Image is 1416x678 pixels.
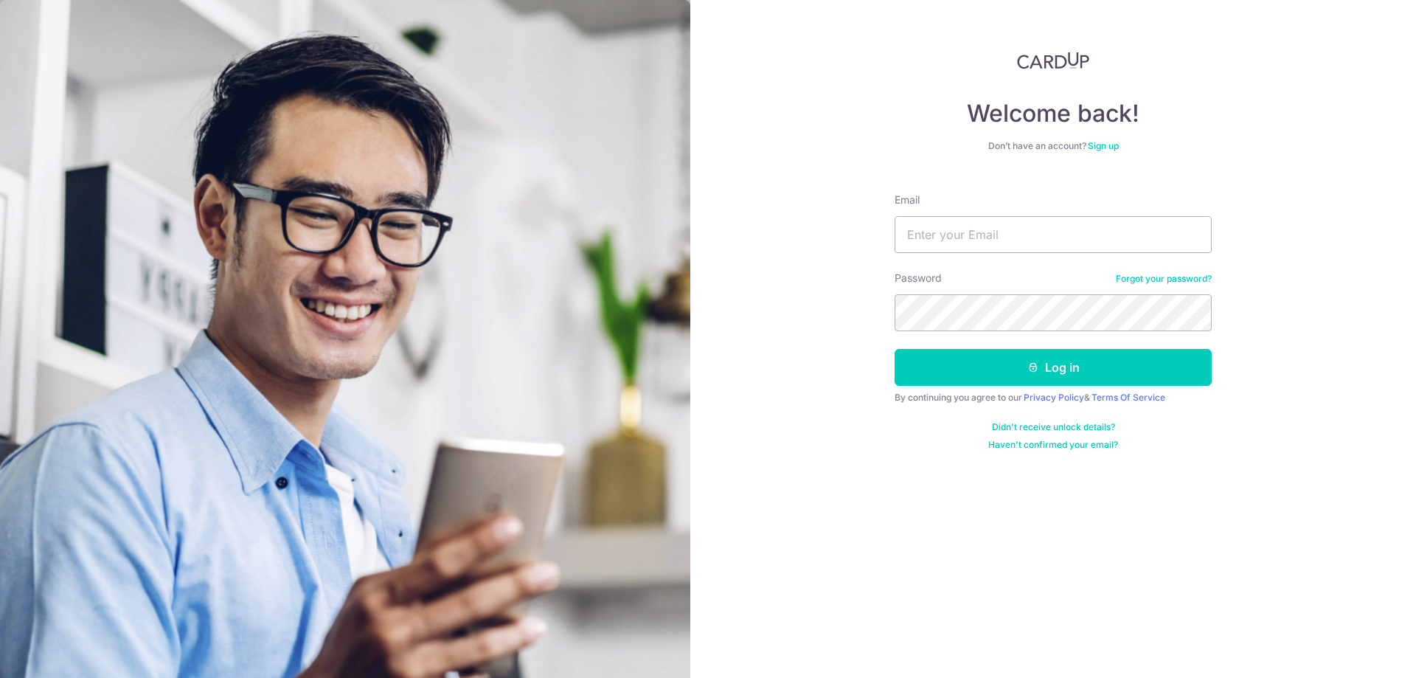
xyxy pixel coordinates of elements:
h4: Welcome back! [895,99,1212,128]
div: Don’t have an account? [895,140,1212,152]
a: Forgot your password? [1116,273,1212,285]
a: Haven't confirmed your email? [988,439,1118,451]
label: Password [895,271,942,286]
a: Sign up [1088,140,1119,151]
div: By continuing you agree to our & [895,392,1212,404]
button: Log in [895,349,1212,386]
label: Email [895,193,920,207]
img: CardUp Logo [1017,52,1089,69]
input: Enter your Email [895,216,1212,253]
a: Privacy Policy [1024,392,1084,403]
a: Terms Of Service [1091,392,1165,403]
a: Didn't receive unlock details? [992,421,1115,433]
